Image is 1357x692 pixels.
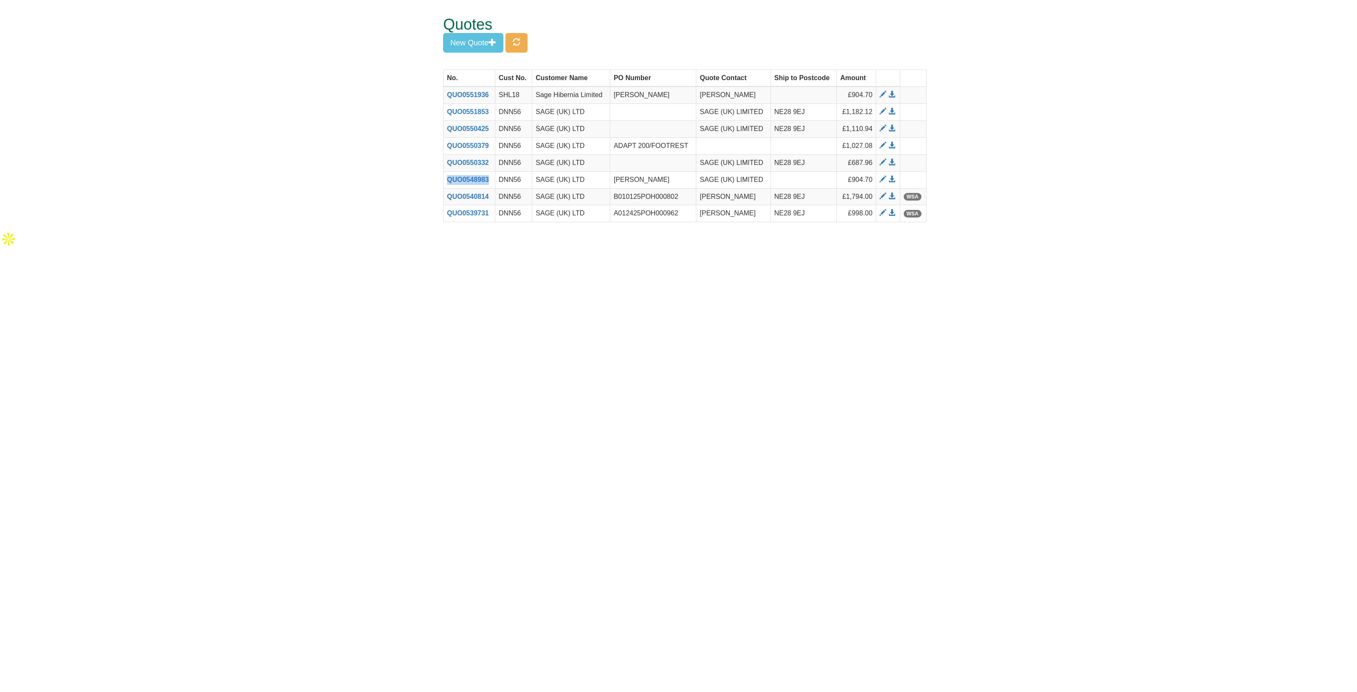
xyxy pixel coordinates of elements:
[532,104,610,121] td: SAGE (UK) LTD
[771,70,837,86] th: Ship to Postcode
[610,86,696,103] td: [PERSON_NAME]
[532,70,610,86] th: Customer Name
[447,209,489,217] a: QUO0539731
[532,205,610,222] td: SAGE (UK) LTD
[696,154,771,171] td: SAGE (UK) LIMITED
[771,121,837,138] td: NE28 9EJ
[771,205,837,222] td: NE28 9EJ
[837,137,876,154] td: £1,027.08
[495,70,532,86] th: Cust No.
[495,86,532,103] td: SHL18
[447,176,489,183] a: QUO0548983
[495,188,532,205] td: DNN56
[696,171,771,188] td: SAGE (UK) LIMITED
[696,205,771,222] td: [PERSON_NAME]
[532,137,610,154] td: SAGE (UK) LTD
[837,70,876,86] th: Amount
[610,205,696,222] td: A012425POH000962
[447,91,489,98] a: QUO0551936
[444,70,495,86] th: No.
[495,137,532,154] td: DNN56
[610,137,696,154] td: ADAPT 200/FOOTREST
[447,125,489,132] a: QUO0550425
[904,210,921,218] span: WSA
[837,154,876,171] td: £687.96
[532,171,610,188] td: SAGE (UK) LTD
[532,86,610,103] td: Sage Hibernia Limited
[610,171,696,188] td: [PERSON_NAME]
[837,171,876,188] td: £904.70
[696,86,771,103] td: [PERSON_NAME]
[447,159,489,166] a: QUO0550332
[696,121,771,138] td: SAGE (UK) LIMITED
[837,86,876,103] td: £904.70
[495,171,532,188] td: DNN56
[904,193,921,201] span: WSA
[532,121,610,138] td: SAGE (UK) LTD
[610,188,696,205] td: B010125POH000802
[443,16,895,33] h1: Quotes
[696,188,771,205] td: [PERSON_NAME]
[771,104,837,121] td: NE28 9EJ
[771,154,837,171] td: NE28 9EJ
[495,205,532,222] td: DNN56
[837,188,876,205] td: £1,794.00
[610,70,696,86] th: PO Number
[837,205,876,222] td: £998.00
[837,121,876,138] td: £1,110.94
[443,33,503,53] button: New Quote
[495,121,532,138] td: DNN56
[495,154,532,171] td: DNN56
[837,104,876,121] td: £1,182.12
[495,104,532,121] td: DNN56
[447,142,489,149] a: QUO0550379
[696,70,771,86] th: Quote Contact
[447,108,489,115] a: QUO0551853
[532,154,610,171] td: SAGE (UK) LTD
[771,188,837,205] td: NE28 9EJ
[447,193,489,200] a: QUO0540814
[696,104,771,121] td: SAGE (UK) LIMITED
[532,188,610,205] td: SAGE (UK) LTD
